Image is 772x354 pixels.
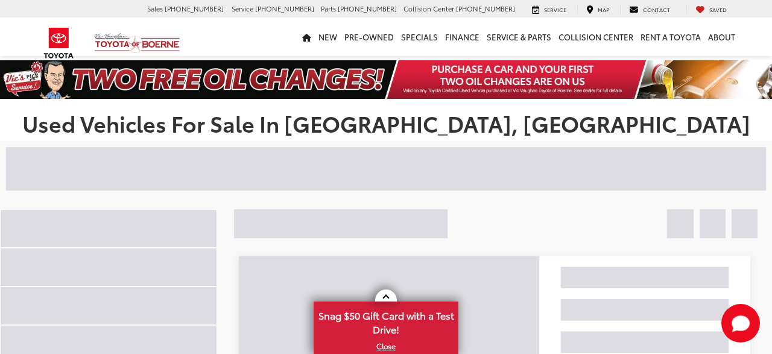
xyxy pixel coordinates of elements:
[441,17,483,56] a: Finance
[598,5,609,13] span: Map
[397,17,441,56] a: Specials
[315,17,341,56] a: New
[577,5,618,14] a: Map
[315,303,457,340] span: Snag $50 Gift Card with a Test Drive!
[483,17,555,56] a: Service & Parts: Opens in a new tab
[709,5,727,13] span: Saved
[721,304,760,343] button: Toggle Chat Window
[165,4,224,13] span: [PHONE_NUMBER]
[403,4,454,13] span: Collision Center
[686,5,736,14] a: My Saved Vehicles
[338,4,397,13] span: [PHONE_NUMBER]
[620,5,679,14] a: Contact
[94,33,180,54] img: Vic Vaughan Toyota of Boerne
[643,5,670,13] span: Contact
[555,17,637,56] a: Collision Center
[341,17,397,56] a: Pre-Owned
[147,4,163,13] span: Sales
[321,4,336,13] span: Parts
[523,5,575,14] a: Service
[456,4,515,13] span: [PHONE_NUMBER]
[544,5,566,13] span: Service
[637,17,704,56] a: Rent a Toyota
[232,4,253,13] span: Service
[704,17,739,56] a: About
[721,304,760,343] svg: Start Chat
[36,24,81,63] img: Toyota
[299,17,315,56] a: Home
[255,4,314,13] span: [PHONE_NUMBER]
